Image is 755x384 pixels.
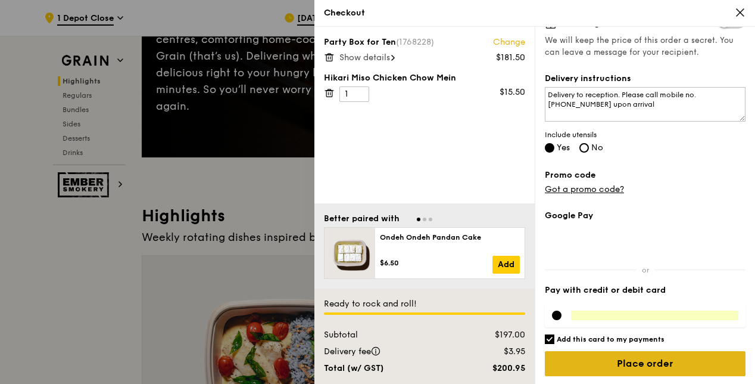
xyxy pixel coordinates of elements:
span: Include utensils [545,130,745,140]
input: Yes [545,143,554,153]
label: Google Pay [545,210,745,222]
a: Got a promo code? [545,184,624,194]
h6: Add this card to my payments [557,335,664,344]
div: $197.00 [460,329,532,341]
label: Delivery instructions [545,73,745,85]
div: Better paired with [324,213,400,225]
input: Add this card to my payments [545,335,554,344]
a: Add [492,256,520,274]
span: Go to slide 3 [429,218,432,221]
span: We will keep the price of this order a secret. You can leave a message for your recipient. [545,35,745,58]
label: Pay with credit or debit card [545,284,745,296]
iframe: Secure card payment input frame [571,311,738,320]
div: Ready to rock and roll! [324,298,525,310]
div: $15.50 [500,86,525,98]
div: $181.50 [496,52,525,64]
div: Hikari Miso Chicken Chow Mein [324,72,525,84]
div: Delivery fee [317,346,460,358]
div: Checkout [324,7,745,19]
input: No [579,143,589,153]
div: Party Box for Ten [324,36,525,48]
div: $200.95 [460,363,532,374]
span: (1768228) [396,37,434,47]
span: Show details [339,52,390,63]
div: Subtotal [317,329,460,341]
span: Yes [557,143,570,153]
span: Go to slide 2 [423,218,426,221]
div: $6.50 [380,258,492,268]
span: No [591,143,603,153]
input: Place order [545,351,745,376]
span: Go to slide 1 [417,218,420,221]
div: Total (w/ GST) [317,363,460,374]
a: Change [493,36,525,48]
div: $3.95 [460,346,532,358]
iframe: Secure payment button frame [545,229,745,255]
div: Ondeh Ondeh Pandan Cake [380,233,520,242]
label: Promo code [545,169,745,181]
